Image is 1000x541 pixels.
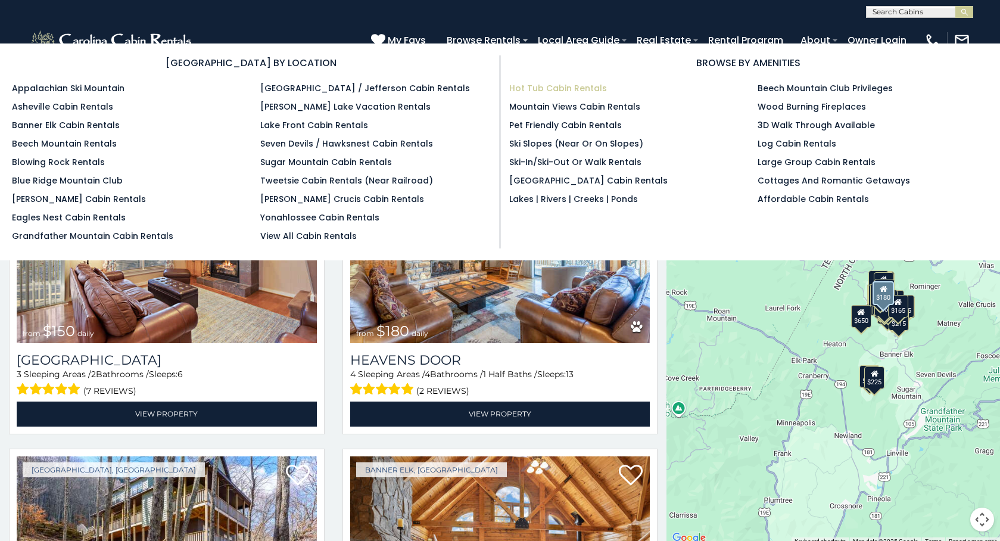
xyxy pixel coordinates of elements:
div: $240 [859,365,880,388]
span: from [23,329,41,338]
div: $390 [874,279,895,301]
a: Lake Front Cabin Rentals [260,119,368,131]
span: 13 [566,369,574,380]
span: 6 [177,369,183,380]
div: $150 [868,270,889,293]
a: Blowing Rock Rentals [12,156,105,168]
a: Wood Burning Fireplaces [758,101,866,113]
span: from [356,329,374,338]
a: Real Estate [631,30,697,51]
span: 4 [425,369,430,380]
div: $185 [874,272,894,295]
h3: Mountain Abbey [17,352,317,368]
a: Beech Mountain Club Privileges [758,82,893,94]
a: Tweetsie Cabin Rentals (Near Railroad) [260,175,433,186]
a: Large Group Cabin Rentals [758,156,876,168]
img: phone-regular-white.png [924,32,941,49]
a: Yonahlossee Cabin Rentals [260,212,379,223]
a: Asheville Cabin Rentals [12,101,113,113]
a: View Property [350,402,650,426]
a: Rental Program [702,30,789,51]
a: [GEOGRAPHIC_DATA], [GEOGRAPHIC_DATA] [23,462,205,477]
button: Map camera controls [970,508,994,531]
span: My Favs [388,33,426,48]
a: View All Cabin Rentals [260,230,357,242]
a: Sugar Mountain Cabin Rentals [260,156,392,168]
a: Local Area Guide [532,30,625,51]
a: My Favs [371,33,429,48]
h3: BROWSE BY AMENITIES [509,55,989,70]
a: [GEOGRAPHIC_DATA] [17,352,317,368]
div: $215 [889,308,909,331]
span: daily [77,329,94,338]
a: Pet Friendly Cabin Rentals [509,119,622,131]
a: Grandfather Mountain Cabin Rentals [12,230,173,242]
a: [GEOGRAPHIC_DATA] / Jefferson Cabin Rentals [260,82,470,94]
a: Mountain Views Cabin Rentals [509,101,640,113]
div: $425 [867,284,887,306]
a: Owner Login [842,30,912,51]
a: Affordable Cabin Rentals [758,193,869,205]
img: mail-regular-white.png [954,32,970,49]
a: Browse Rentals [441,30,527,51]
div: $180 [873,281,894,305]
span: 1 Half Baths / [483,369,537,380]
a: Blue Ridge Mountain Club [12,175,123,186]
a: About [795,30,836,51]
span: $180 [376,322,409,340]
a: 3D Walk Through Available [758,119,875,131]
span: (2 reviews) [416,383,469,399]
a: [PERSON_NAME] Cabin Rentals [12,193,146,205]
a: [PERSON_NAME] Crucis Cabin Rentals [260,193,424,205]
div: $335 [870,284,890,306]
span: 4 [350,369,356,380]
img: White-1-2.png [30,29,195,52]
a: [GEOGRAPHIC_DATA] Cabin Rentals [509,175,668,186]
div: $225 [865,366,885,389]
div: $650 [851,305,871,328]
span: $150 [43,322,75,340]
h3: [GEOGRAPHIC_DATA] BY LOCATION [12,55,491,70]
a: Banner Elk, [GEOGRAPHIC_DATA] [356,462,507,477]
a: View Property [17,402,317,426]
div: Sleeping Areas / Bathrooms / Sleeps: [350,368,650,399]
a: Seven Devils / Hawksnest Cabin Rentals [260,138,433,150]
a: Ski Slopes (Near or On Slopes) [509,138,643,150]
a: Appalachian Ski Mountain [12,82,124,94]
div: $235 [868,284,889,307]
a: Heavens Door [350,352,650,368]
a: Add to favorites [286,464,310,489]
a: Lakes | Rivers | Creeks | Ponds [509,193,638,205]
a: Banner Elk Cabin Rentals [12,119,120,131]
span: 2 [91,369,96,380]
div: $165 [888,295,908,318]
div: Sleeping Areas / Bathrooms / Sleeps: [17,368,317,399]
span: (7 reviews) [83,383,136,399]
a: Beech Mountain Rentals [12,138,117,150]
span: daily [412,329,428,338]
a: [PERSON_NAME] Lake Vacation Rentals [260,101,431,113]
a: Log Cabin Rentals [758,138,836,150]
a: Hot Tub Cabin Rentals [509,82,607,94]
a: Ski-in/Ski-Out or Walk Rentals [509,156,641,168]
a: Eagles Nest Cabin Rentals [12,212,126,223]
span: 3 [17,369,21,380]
a: Add to favorites [619,464,643,489]
a: Cottages and Romantic Getaways [758,175,910,186]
